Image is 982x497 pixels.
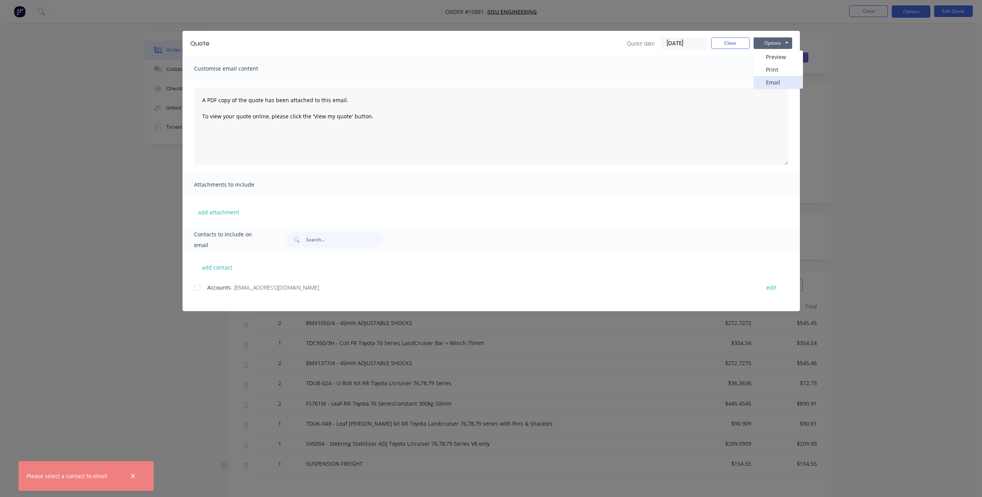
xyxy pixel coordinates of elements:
span: Quote date [627,39,655,47]
button: edit [762,282,781,293]
textarea: A PDF copy of the quote has been attached to this email. To view your quote online, please click ... [194,88,788,165]
div: Quote [190,39,210,48]
input: Search... [306,232,382,248]
button: Close [711,37,750,49]
button: add contact [194,261,240,273]
button: Email [754,76,803,89]
button: Options [754,37,792,49]
span: Attachments to include [194,179,279,190]
span: Customise email content [194,63,279,74]
span: - [EMAIL_ADDRESS][DOMAIN_NAME] [231,284,319,291]
div: Please select a contact to email [27,472,107,480]
button: Print [754,63,803,76]
span: Accounts [207,284,231,291]
button: add attachment [194,206,243,218]
button: Preview [754,51,803,63]
span: Contacts to include on email [194,229,267,251]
